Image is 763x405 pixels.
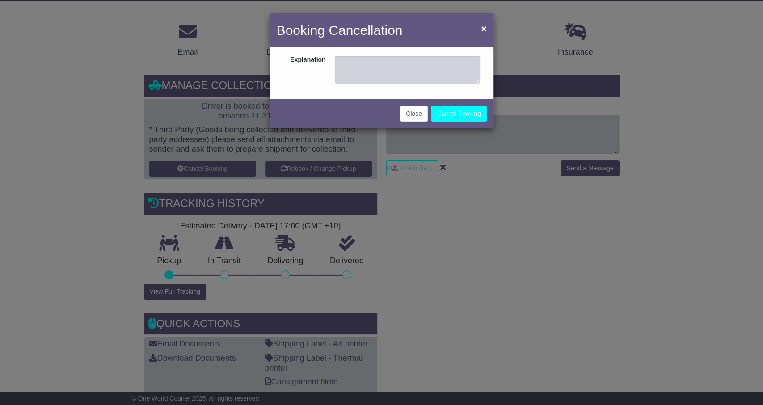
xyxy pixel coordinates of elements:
[481,23,486,34] span: ×
[400,106,428,122] button: Close
[277,20,403,40] h4: Booking Cancellation
[279,56,330,81] label: Explanation
[431,106,486,122] button: Cancel Booking
[476,19,491,38] button: Close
